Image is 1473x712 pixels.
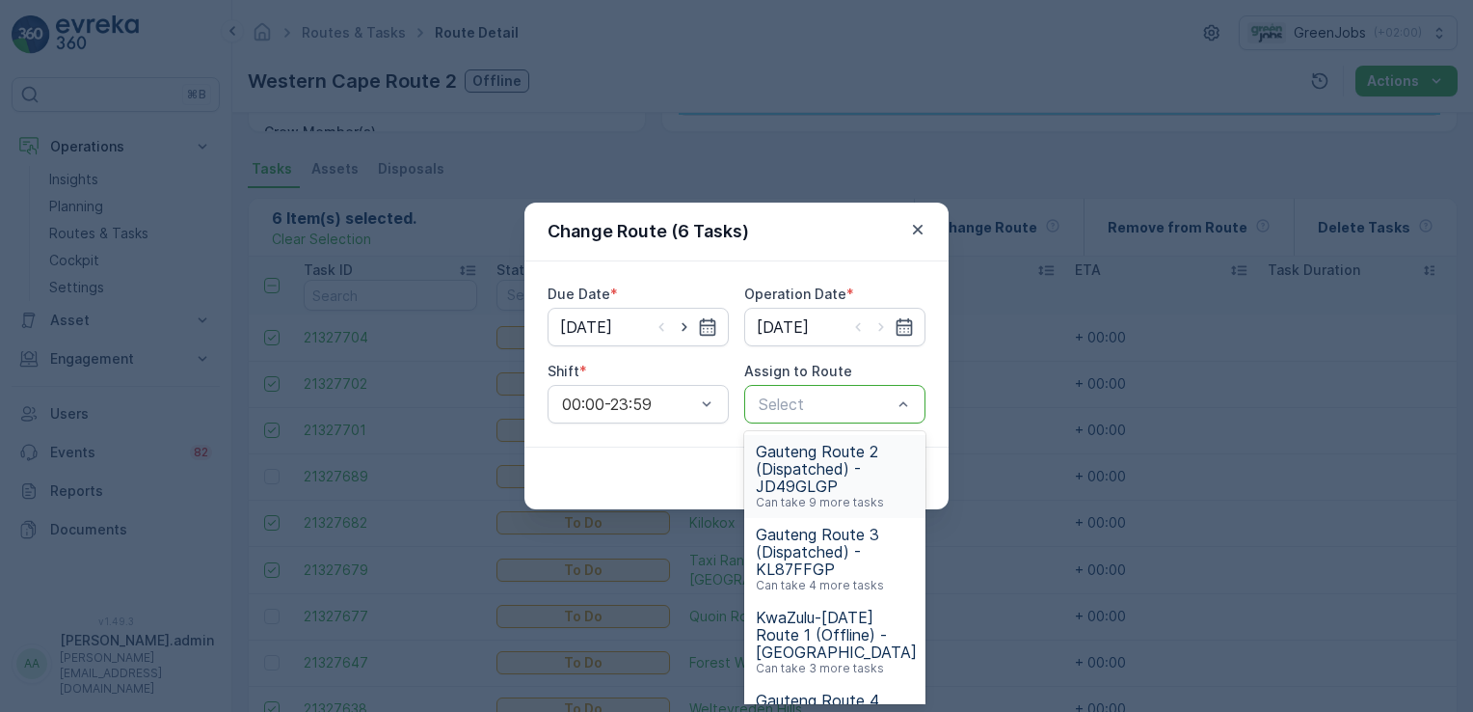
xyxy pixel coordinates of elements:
[548,286,610,302] label: Due Date
[756,495,884,510] p: Can take 9 more tasks
[744,286,846,302] label: Operation Date
[548,363,579,379] label: Shift
[744,363,852,379] label: Assign to Route
[756,443,914,495] span: Gauteng Route 2 (Dispatched) - JD49GLGP
[548,218,749,245] p: Change Route (6 Tasks)
[756,661,884,676] p: Can take 3 more tasks
[756,578,884,593] p: Can take 4 more tasks
[744,308,925,346] input: dd/mm/yyyy
[756,526,914,578] span: Gauteng Route 3 (Dispatched) - KL87FFGP
[756,609,917,661] span: KwaZulu-[DATE] Route 1 (Offline) - [GEOGRAPHIC_DATA]
[548,308,729,346] input: dd/mm/yyyy
[759,393,892,416] p: Select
